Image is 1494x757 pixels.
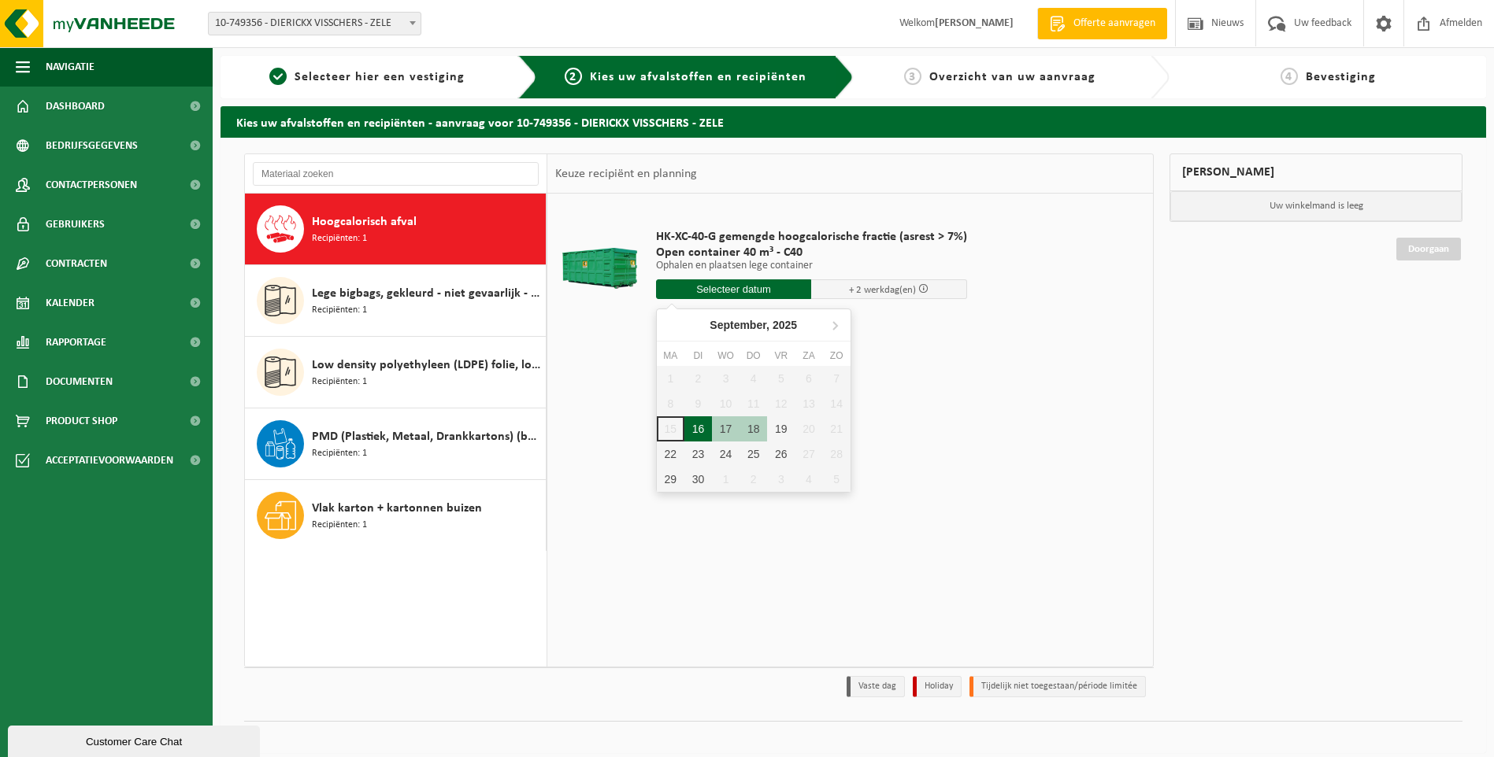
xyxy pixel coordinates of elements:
span: Product Shop [46,401,117,441]
div: 22 [657,441,684,467]
span: Kalender [46,283,95,323]
div: wo [712,348,740,364]
div: 24 [712,441,740,467]
span: Dashboard [46,87,105,126]
div: 19 [767,416,795,441]
div: 2 [740,467,767,492]
span: Contactpersonen [46,165,137,205]
div: 30 [684,467,712,492]
button: Hoogcalorisch afval Recipiënten: 1 [245,194,547,265]
span: 1 [269,68,287,85]
div: 17 [712,416,740,441]
input: Materiaal zoeken [253,162,539,186]
span: Low density polyethyleen (LDPE) folie, los, naturel [312,356,542,375]
div: 23 [684,441,712,467]
i: 2025 [773,319,797,330]
div: 18 [740,416,767,441]
div: Keuze recipiënt en planning [547,154,705,194]
div: di [684,348,712,364]
iframe: chat widget [8,722,263,757]
span: Offerte aanvragen [1070,16,1159,31]
div: 25 [740,441,767,467]
div: 26 [767,441,795,467]
a: 1Selecteer hier een vestiging [228,68,506,87]
div: zo [823,348,851,364]
span: Kies uw afvalstoffen en recipiënten [590,71,806,83]
span: Rapportage [46,323,106,362]
span: Recipiënten: 1 [312,231,367,246]
div: 16 [684,416,712,441]
button: Vlak karton + kartonnen buizen Recipiënten: 1 [245,480,547,551]
div: September, [703,312,803,338]
div: ma [657,348,684,364]
span: Bedrijfsgegevens [46,126,138,165]
span: Lege bigbags, gekleurd - niet gevaarlijk - in balen [312,284,542,303]
span: Hoogcalorisch afval [312,212,417,231]
span: Bevestiging [1306,71,1376,83]
button: Low density polyethyleen (LDPE) folie, los, naturel Recipiënten: 1 [245,337,547,408]
span: 2 [565,68,582,85]
li: Holiday [913,676,962,697]
button: PMD (Plastiek, Metaal, Drankkartons) (bedrijven) Recipiënten: 1 [245,408,547,480]
div: do [740,348,767,364]
span: 10-749356 - DIERICKX VISSCHERS - ZELE [208,12,421,35]
span: Recipiënten: 1 [312,518,367,533]
strong: [PERSON_NAME] [935,17,1014,29]
a: Offerte aanvragen [1037,8,1167,39]
span: Open container 40 m³ - C40 [656,245,967,260]
span: Recipiënten: 1 [312,375,367,390]
span: Recipiënten: 1 [312,303,367,318]
div: 29 [657,467,684,492]
span: Documenten [46,362,113,401]
span: PMD (Plastiek, Metaal, Drankkartons) (bedrijven) [312,427,542,446]
span: 4 [1281,68,1298,85]
span: Contracten [46,244,107,283]
div: za [795,348,822,364]
span: Recipiënten: 1 [312,446,367,461]
span: + 2 werkdag(en) [849,285,916,295]
a: Doorgaan [1396,238,1461,260]
div: vr [767,348,795,364]
span: Vlak karton + kartonnen buizen [312,499,482,518]
li: Tijdelijk niet toegestaan/période limitée [969,676,1146,697]
div: 1 [712,467,740,492]
p: Uw winkelmand is leeg [1170,191,1462,221]
div: 3 [767,467,795,492]
span: Navigatie [46,47,95,87]
li: Vaste dag [847,676,905,697]
span: 10-749356 - DIERICKX VISSCHERS - ZELE [209,13,421,35]
input: Selecteer datum [656,279,812,299]
span: Overzicht van uw aanvraag [929,71,1095,83]
div: [PERSON_NAME] [1170,153,1462,191]
span: Gebruikers [46,205,105,244]
h2: Kies uw afvalstoffen en recipiënten - aanvraag voor 10-749356 - DIERICKX VISSCHERS - ZELE [221,106,1486,137]
span: 3 [904,68,921,85]
span: Selecteer hier een vestiging [295,71,465,83]
button: Lege bigbags, gekleurd - niet gevaarlijk - in balen Recipiënten: 1 [245,265,547,337]
span: HK-XC-40-G gemengde hoogcalorische fractie (asrest > 7%) [656,229,967,245]
p: Ophalen en plaatsen lege container [656,260,967,271]
span: Acceptatievoorwaarden [46,441,173,480]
